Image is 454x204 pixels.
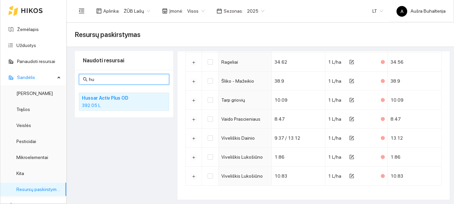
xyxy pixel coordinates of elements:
button: form [344,95,359,105]
td: 8.47 [388,110,442,129]
span: form [349,98,354,103]
span: 1 L/ha [328,135,341,141]
td: 34.62 [272,53,326,72]
span: form [349,117,354,122]
span: form [349,60,354,65]
span: Aušra Buhalterija [396,8,446,14]
td: 1.86 [388,148,442,167]
td: 1.86 [272,148,326,167]
td: 10.83 [388,167,442,186]
span: form [349,79,354,84]
input: Paieška [89,76,165,83]
button: Išskleisti [191,174,197,179]
span: layout [96,8,102,14]
span: menu-fold [79,8,85,14]
span: Visos [187,6,205,16]
td: 38.9 [272,72,326,91]
a: Resursų paskirstymas [16,187,62,192]
span: form [349,136,354,141]
span: 1 L/ha [328,59,341,65]
button: menu-fold [75,4,88,18]
a: Mikroelementai [16,155,48,160]
span: Įmonė : [169,7,183,15]
a: Pesticidai [16,139,36,144]
span: ŽŪB Lašų [124,6,150,16]
td: Šliko - Mažeikio [219,72,272,91]
span: 1 L/ha [328,116,341,122]
td: 34.56 [388,53,442,72]
a: [PERSON_NAME] [16,91,53,96]
a: Žemėlapis [17,27,39,32]
td: Viveliškis Lukošiūno [219,167,272,186]
button: form [344,171,359,181]
span: A [401,6,404,17]
td: 8.47 [272,110,326,129]
td: 10.83 [272,167,326,186]
span: 9.37 / 13.12 [274,135,300,141]
span: Sandėlis [17,71,55,84]
button: Išskleisti [191,79,197,84]
span: Aplinka : [103,7,120,15]
span: 1 L/ha [328,154,341,160]
td: Rageliai [219,53,272,72]
button: Išskleisti [191,136,197,141]
td: 10.09 [388,91,442,110]
span: Resursų paskirstymas [75,29,140,40]
td: 10.09 [272,91,326,110]
a: Užduotys [16,43,36,48]
button: Išskleisti [191,98,197,103]
a: Veislės [16,123,31,128]
span: 2025 [247,6,264,16]
a: Trąšos [16,107,30,112]
td: Tarp griovių [219,91,272,110]
td: Vaido Prascieniaus [219,110,272,129]
button: form [344,57,359,67]
a: Panaudoti resursai [17,59,55,64]
div: 392.05 L [82,102,166,109]
span: calendar [217,8,222,14]
span: form [349,155,354,160]
h4: Hussar Activ Plus OD [82,94,149,102]
td: Viveliškis Dainio [219,129,272,148]
div: Naudoti resursai [83,51,165,70]
button: Išskleisti [191,117,197,122]
a: Kita [16,171,24,176]
span: 1 L/ha [328,78,341,84]
button: form [344,133,359,143]
span: shop [162,8,167,14]
span: 1 L/ha [328,173,341,179]
span: LT [372,6,383,16]
span: search [83,77,88,82]
span: Sezonas : [224,7,243,15]
td: Viveliškis Lukošiūno [219,148,272,167]
span: form [349,174,354,179]
button: Išskleisti [191,60,197,65]
button: form [344,152,359,162]
button: Išskleisti [191,155,197,160]
span: 1 L/ha [328,97,341,103]
button: form [344,114,359,124]
td: 13.12 [388,129,442,148]
button: form [344,76,359,86]
td: 38.9 [388,72,442,91]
